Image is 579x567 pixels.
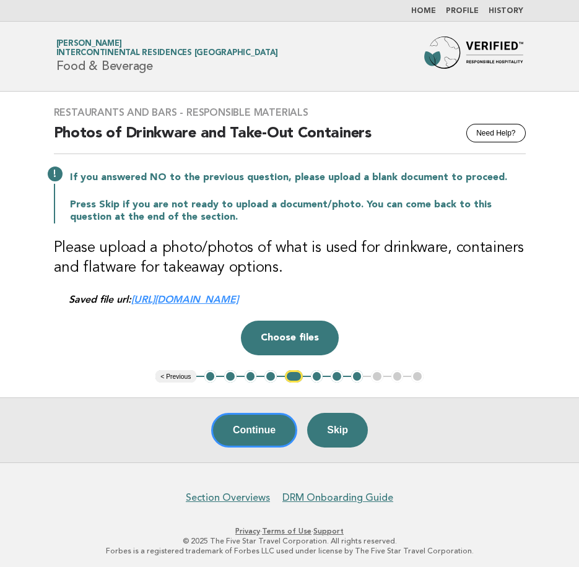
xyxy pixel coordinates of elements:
h2: Photos of Drinkware and Take-Out Containers [54,124,526,154]
h3: Restaurants and Bars - Responsible Materials [54,106,526,119]
p: Press Skip if you are not ready to upload a document/photo. You can come back to this question at... [70,199,526,223]
button: Choose files [241,321,339,355]
button: 5 [285,370,303,383]
button: 3 [245,370,257,383]
a: Support [313,527,344,535]
button: 4 [264,370,277,383]
a: Home [411,7,436,15]
p: © 2025 The Five Star Travel Corporation. All rights reserved. [17,536,562,546]
p: · · [17,526,562,536]
a: Terms of Use [262,527,311,535]
p: Forbes is a registered trademark of Forbes LLC used under license by The Five Star Travel Corpora... [17,546,562,556]
button: 2 [224,370,237,383]
div: Saved file url: [69,293,526,306]
h3: Please upload a photo/photos of what is used for drinkware, containers and flatware for takeaway ... [54,238,526,278]
button: 6 [311,370,323,383]
button: < Previous [155,370,196,383]
button: 7 [331,370,343,383]
a: [URL][DOMAIN_NAME] [131,293,238,305]
img: Forbes Travel Guide [424,37,523,76]
span: InterContinental Residences [GEOGRAPHIC_DATA] [56,50,278,58]
button: 1 [204,370,217,383]
button: 8 [351,370,364,383]
button: Need Help? [466,124,525,142]
button: Continue [211,413,297,448]
a: Section Overviews [186,491,270,504]
a: DRM Onboarding Guide [282,491,393,504]
a: [PERSON_NAME]InterContinental Residences [GEOGRAPHIC_DATA] [56,40,278,57]
a: Privacy [235,527,260,535]
a: History [489,7,523,15]
p: If you answered NO to the previous question, please upload a blank document to proceed. [70,171,526,184]
h1: Food & Beverage [56,40,278,72]
a: Profile [446,7,479,15]
button: Skip [307,413,368,448]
